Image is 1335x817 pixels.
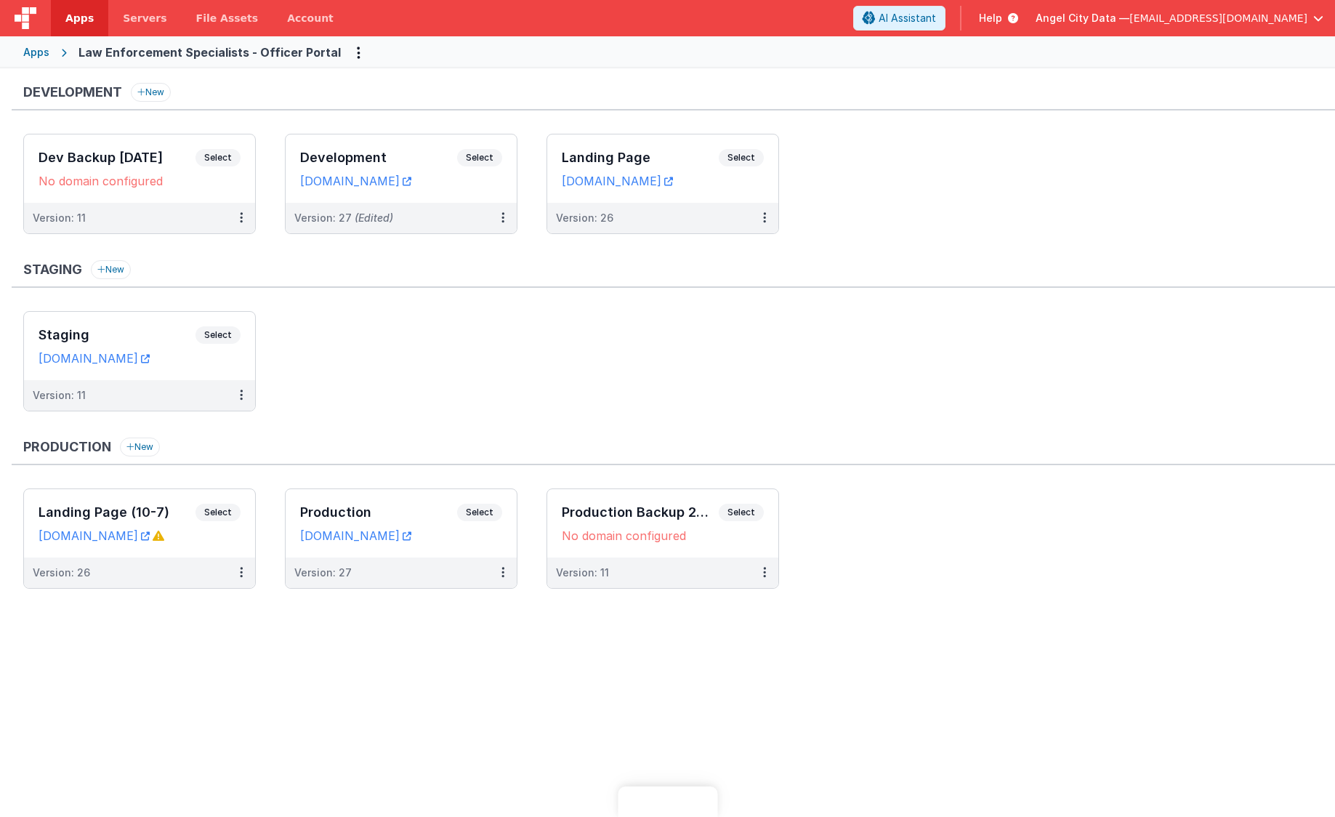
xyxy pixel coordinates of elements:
[120,438,160,456] button: New
[131,83,171,102] button: New
[618,786,717,817] iframe: Marker.io feedback button
[457,149,502,166] span: Select
[719,149,764,166] span: Select
[196,11,259,25] span: File Assets
[195,504,241,521] span: Select
[347,41,370,64] button: Options
[33,211,86,225] div: Version: 11
[91,260,131,279] button: New
[300,505,457,520] h3: Production
[879,11,936,25] span: AI Assistant
[39,528,150,543] a: [DOMAIN_NAME]
[556,566,609,580] div: Version: 11
[562,174,673,188] a: [DOMAIN_NAME]
[23,45,49,60] div: Apps
[556,211,613,225] div: Version: 26
[23,262,82,277] h3: Staging
[65,11,94,25] span: Apps
[300,174,411,188] a: [DOMAIN_NAME]
[853,6,945,31] button: AI Assistant
[39,505,195,520] h3: Landing Page (10-7)
[195,326,241,344] span: Select
[123,11,166,25] span: Servers
[23,85,122,100] h3: Development
[562,505,719,520] h3: Production Backup 2025_07_24
[39,150,195,165] h3: Dev Backup [DATE]
[294,566,352,580] div: Version: 27
[33,388,86,403] div: Version: 11
[1036,11,1129,25] span: Angel City Data —
[23,440,111,454] h3: Production
[294,211,393,225] div: Version: 27
[719,504,764,521] span: Select
[78,44,341,61] div: Law Enforcement Specialists - Officer Portal
[195,149,241,166] span: Select
[39,351,150,366] a: [DOMAIN_NAME]
[300,528,411,543] a: [DOMAIN_NAME]
[355,212,393,224] span: (Edited)
[562,528,764,543] div: No domain configured
[300,150,457,165] h3: Development
[979,11,1002,25] span: Help
[33,566,90,580] div: Version: 26
[1036,11,1323,25] button: Angel City Data — [EMAIL_ADDRESS][DOMAIN_NAME]
[1129,11,1307,25] span: [EMAIL_ADDRESS][DOMAIN_NAME]
[562,150,719,165] h3: Landing Page
[39,328,195,342] h3: Staging
[457,504,502,521] span: Select
[39,174,241,188] div: No domain configured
